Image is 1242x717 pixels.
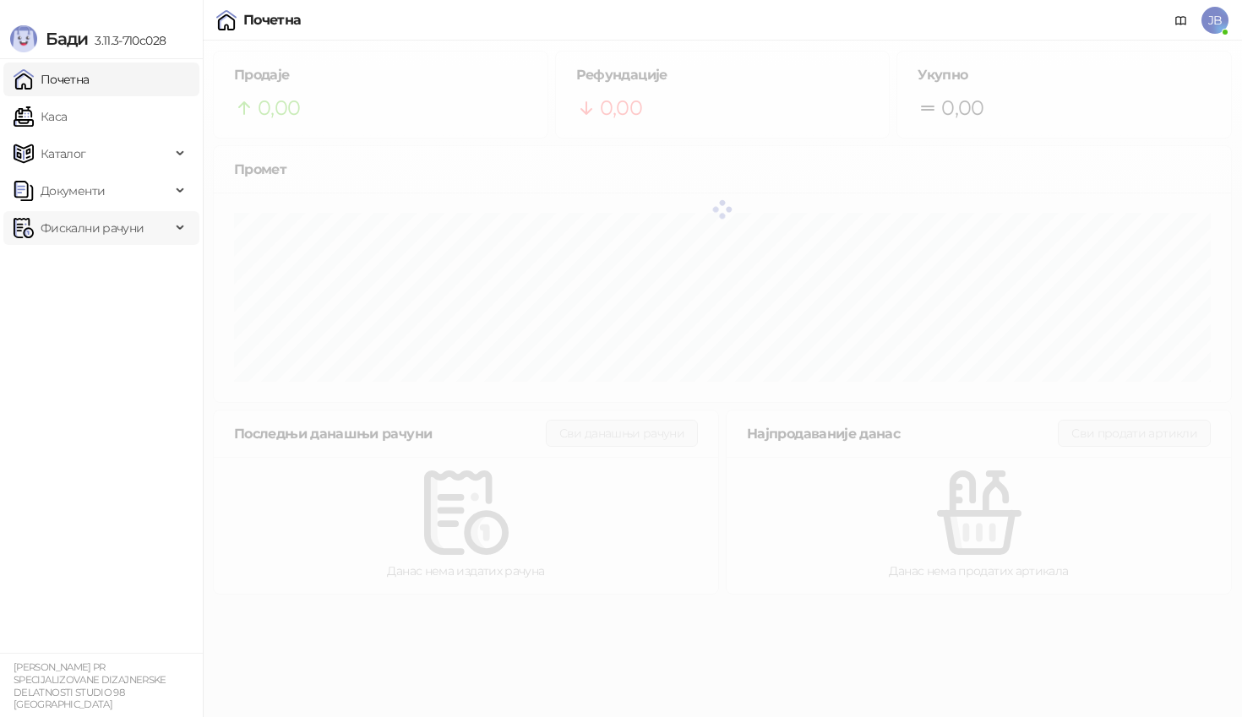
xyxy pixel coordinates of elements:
[41,174,105,208] span: Документи
[1201,7,1228,34] span: JB
[14,62,90,96] a: Почетна
[10,25,37,52] img: Logo
[88,33,166,48] span: 3.11.3-710c028
[41,137,86,171] span: Каталог
[243,14,302,27] div: Почетна
[14,100,67,133] a: Каса
[14,661,166,710] small: [PERSON_NAME] PR SPECIJALIZOVANE DIZAJNERSKE DELATNOSTI STUDIO 98 [GEOGRAPHIC_DATA]
[41,211,144,245] span: Фискални рачуни
[1168,7,1195,34] a: Документација
[46,29,88,49] span: Бади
